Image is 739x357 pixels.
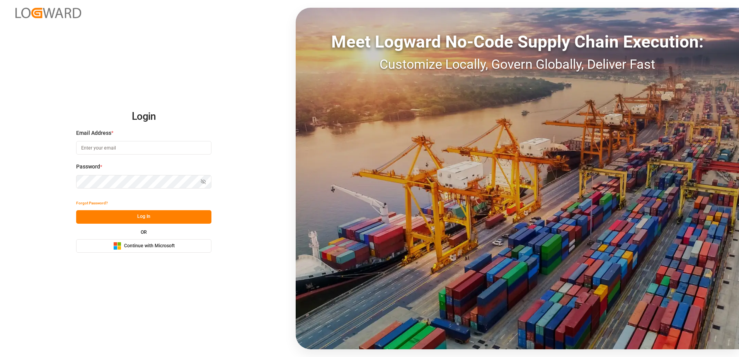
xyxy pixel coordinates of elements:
[76,129,111,137] span: Email Address
[76,239,211,253] button: Continue with Microsoft
[296,29,739,54] div: Meet Logward No-Code Supply Chain Execution:
[76,141,211,155] input: Enter your email
[76,210,211,224] button: Log In
[296,54,739,74] div: Customize Locally, Govern Globally, Deliver Fast
[15,8,81,18] img: Logward_new_orange.png
[141,230,147,235] small: OR
[76,197,108,210] button: Forgot Password?
[76,104,211,129] h2: Login
[124,243,175,250] span: Continue with Microsoft
[76,163,100,171] span: Password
